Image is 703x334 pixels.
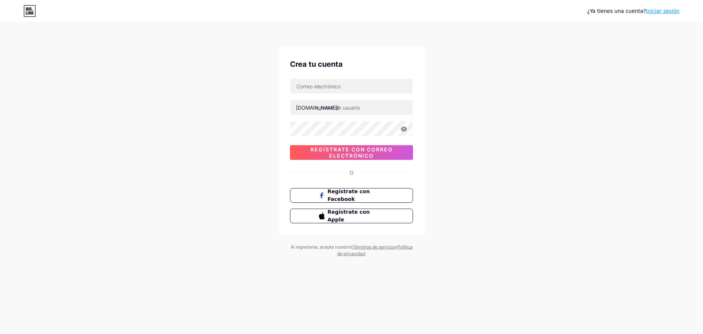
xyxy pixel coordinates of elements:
[296,104,339,111] font: [DOMAIN_NAME]/
[290,79,413,93] input: Correo electrónico
[290,188,413,203] button: Regístrate con Facebook
[291,244,353,250] font: Al registrarse, acepta nuestros
[646,8,680,14] a: Iniciar sesión
[365,251,366,256] font: .
[328,209,370,223] font: Regístrate con Apple
[328,188,370,202] font: Regístrate con Facebook
[290,145,413,160] button: Regístrate con correo electrónico
[290,209,413,223] button: Regístrate con Apple
[587,8,646,14] font: ¿Ya tienes una cuenta?
[290,100,413,115] input: nombre de usuario
[350,169,354,176] font: O
[353,244,395,250] a: Términos de servicio
[395,244,397,250] font: y
[290,60,343,69] font: Crea tu cuenta
[310,146,393,159] font: Regístrate con correo electrónico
